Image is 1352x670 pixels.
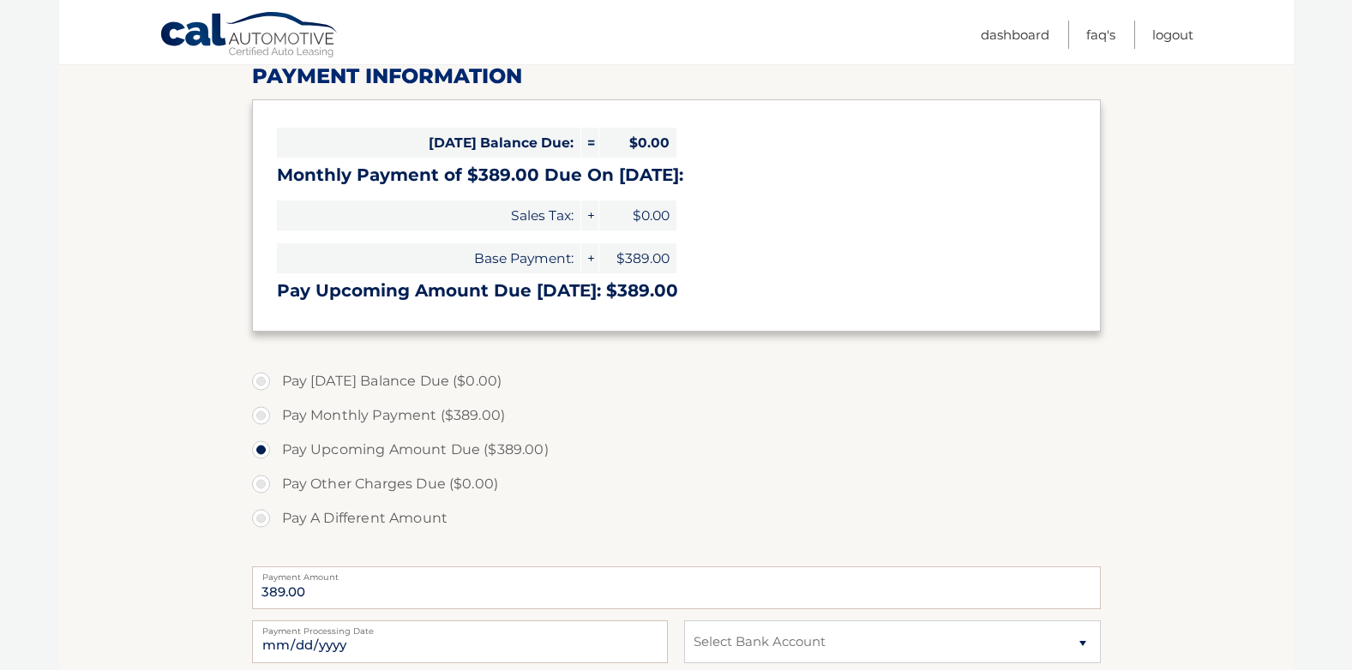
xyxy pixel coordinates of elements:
label: Pay Upcoming Amount Due ($389.00) [252,433,1101,467]
span: $0.00 [599,128,676,158]
span: $389.00 [599,243,676,273]
h2: Payment Information [252,63,1101,89]
label: Pay Monthly Payment ($389.00) [252,398,1101,433]
label: Payment Amount [252,566,1101,580]
input: Payment Date [252,620,668,663]
h3: Monthly Payment of $389.00 Due On [DATE]: [277,165,1076,186]
span: = [581,128,598,158]
span: Sales Tax: [277,200,580,230]
a: Logout [1152,21,1193,49]
a: Dashboard [981,21,1049,49]
label: Payment Processing Date [252,620,668,634]
input: Payment Amount [252,566,1101,609]
a: FAQ's [1086,21,1115,49]
a: Cal Automotive [159,11,340,61]
label: Pay [DATE] Balance Due ($0.00) [252,364,1101,398]
label: Pay A Different Amount [252,501,1101,535]
span: + [581,243,598,273]
span: + [581,200,598,230]
span: Base Payment: [277,243,580,273]
span: [DATE] Balance Due: [277,128,580,158]
label: Pay Other Charges Due ($0.00) [252,467,1101,501]
span: $0.00 [599,200,676,230]
h3: Pay Upcoming Amount Due [DATE]: $389.00 [277,280,1076,302]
